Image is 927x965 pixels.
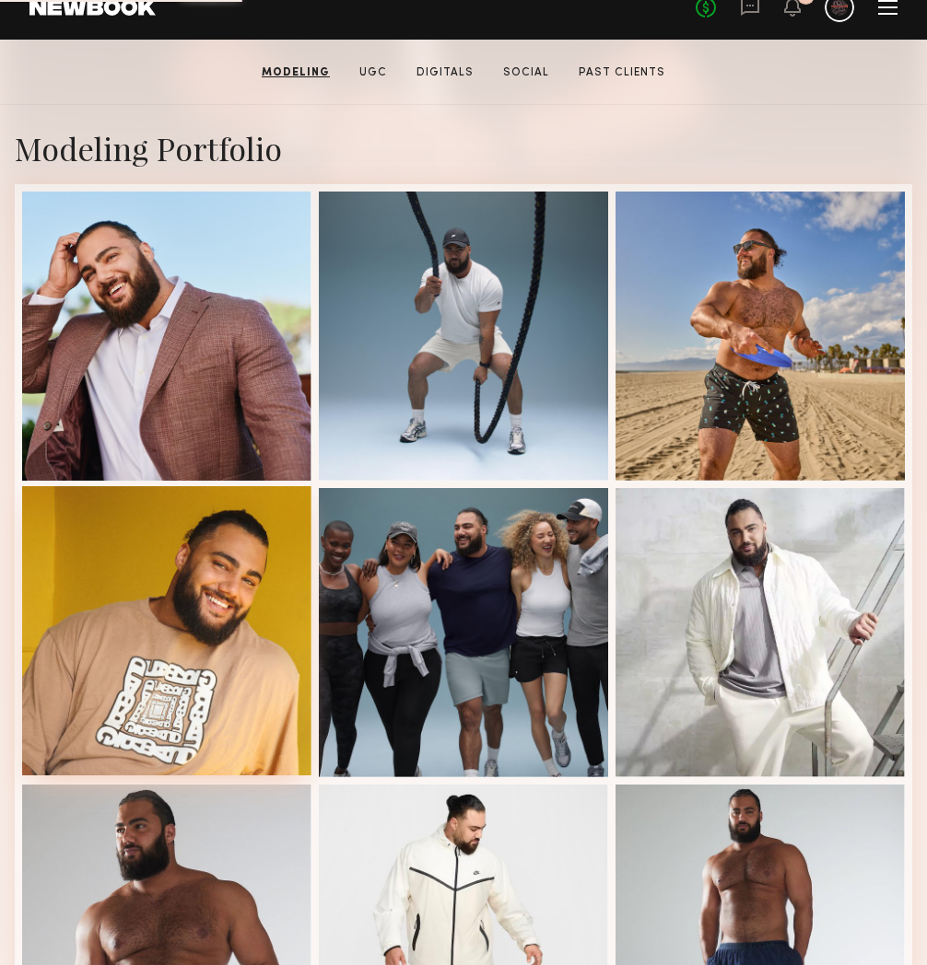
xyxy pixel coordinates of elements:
a: Digitals [409,64,481,81]
a: Social [496,64,557,81]
a: Modeling [254,64,337,81]
a: Past Clients [571,64,673,81]
div: Modeling Portfolio [15,127,912,169]
a: UGC [352,64,394,81]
